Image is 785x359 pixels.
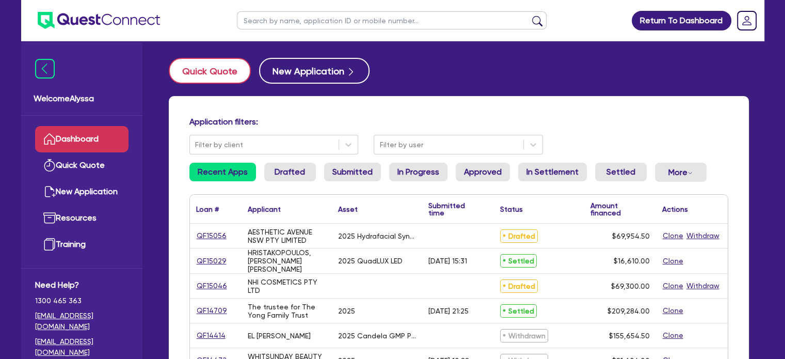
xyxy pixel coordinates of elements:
a: New Application [35,179,129,205]
img: new-application [43,185,56,198]
a: Submitted [324,163,381,181]
span: Drafted [500,229,538,243]
img: quick-quote [43,159,56,171]
input: Search by name, application ID or mobile number... [237,11,547,29]
span: $155,654.50 [609,332,650,340]
span: $69,954.50 [612,232,650,240]
a: Return To Dashboard [632,11,731,30]
a: [EMAIL_ADDRESS][DOMAIN_NAME] [35,336,129,358]
div: 2025 Candela GMP Pro Plus [338,332,416,340]
a: Quick Quote [35,152,129,179]
a: Dropdown toggle [733,7,760,34]
div: The trustee for The Yong Family Trust [248,303,326,319]
span: Welcome Alyssa [34,92,130,105]
img: icon-menu-close [35,59,55,79]
button: New Application [259,58,370,84]
img: quest-connect-logo-blue [38,12,160,29]
div: AESTHETIC AVENUE NSW PTY LIMITED [248,228,326,244]
button: Clone [662,280,684,292]
span: Withdrawn [500,329,548,342]
div: Asset [338,206,358,213]
button: Withdraw [686,230,720,242]
div: Loan # [196,206,219,213]
span: Settled [500,254,537,268]
button: Clone [662,330,684,341]
button: Clone [662,230,684,242]
button: Clone [662,305,684,317]
div: Actions [662,206,688,213]
span: 1300 465 363 [35,295,129,306]
div: EL [PERSON_NAME] [248,332,311,340]
a: QF15046 [196,280,228,292]
div: 2025 [338,307,355,315]
span: $69,300.00 [611,282,650,290]
a: In Settlement [518,163,587,181]
a: Settled [595,163,647,181]
img: resources [43,212,56,224]
a: Recent Apps [189,163,256,181]
button: Clone [662,255,684,267]
span: $16,610.00 [614,257,650,265]
div: Status [500,206,523,213]
a: Quick Quote [169,58,259,84]
a: QF14709 [196,305,228,317]
div: Submitted time [428,202,478,216]
span: $209,284.00 [607,307,650,315]
a: Training [35,231,129,258]
div: Amount financed [590,202,650,216]
span: Drafted [500,279,538,293]
a: QF15029 [196,255,227,267]
button: Quick Quote [169,58,251,84]
a: Dashboard [35,126,129,152]
img: training [43,238,56,251]
div: 2025 QuadLUX LED [338,257,403,265]
a: QF15056 [196,230,227,242]
a: Resources [35,205,129,231]
div: NHI COSMETICS PTY LTD [248,278,326,294]
span: Need Help? [35,279,129,291]
button: Dropdown toggle [655,163,707,182]
a: [EMAIL_ADDRESS][DOMAIN_NAME] [35,310,129,332]
div: [DATE] 15:31 [428,257,467,265]
div: HRISTAKOPOULOS, [PERSON_NAME] [PERSON_NAME] [248,248,326,273]
button: Withdraw [686,280,720,292]
h4: Application filters: [189,117,728,127]
a: Drafted [264,163,316,181]
div: [DATE] 21:25 [428,307,469,315]
span: Settled [500,304,537,318]
div: 2025 Hydrafacial Syndeo [338,232,416,240]
a: Approved [456,163,510,181]
a: QF14414 [196,330,226,341]
a: In Progress [389,163,447,181]
div: Applicant [248,206,281,213]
